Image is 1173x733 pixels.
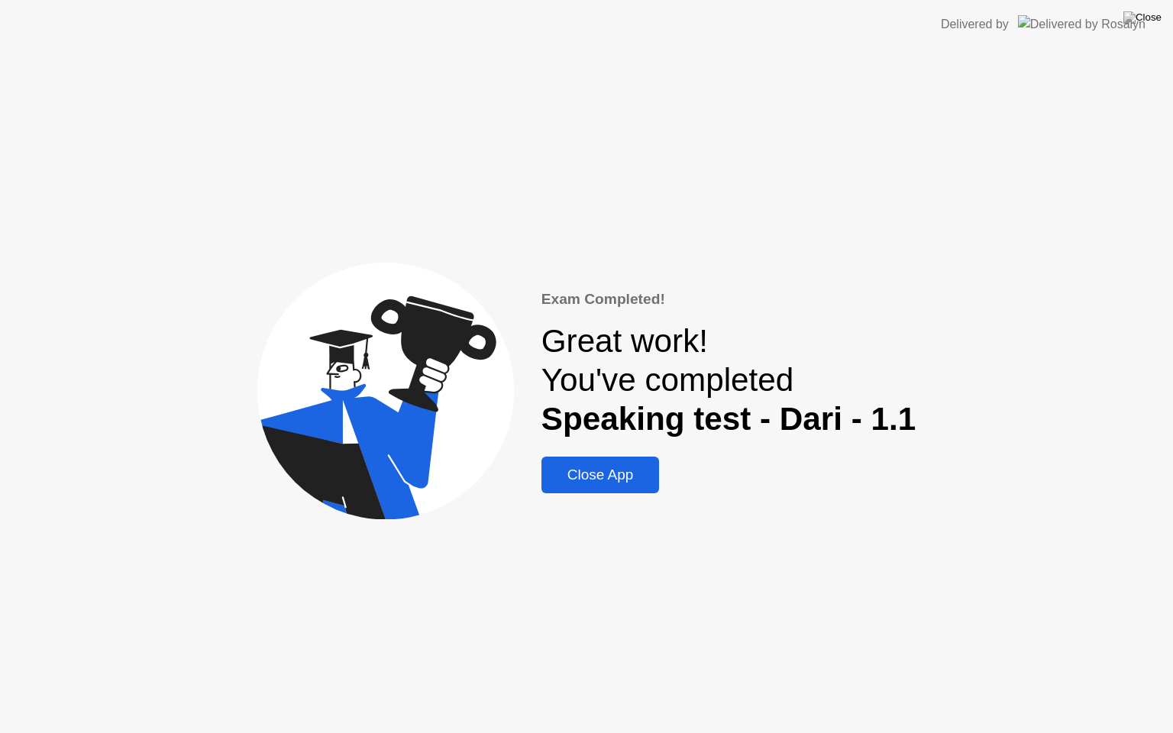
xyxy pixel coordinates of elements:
div: Great work! You've completed [541,322,916,438]
div: Exam Completed! [541,289,916,311]
b: Speaking test - Dari - 1.1 [541,401,916,437]
div: Delivered by [941,15,1009,34]
img: Delivered by Rosalyn [1018,15,1146,33]
button: Close App [541,457,660,493]
div: Close App [546,467,655,483]
img: Close [1123,11,1162,24]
